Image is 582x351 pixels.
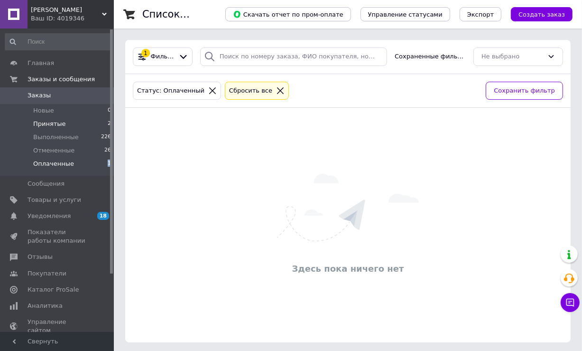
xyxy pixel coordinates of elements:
[395,52,466,61] span: Сохраненные фильтры:
[5,33,112,50] input: Поиск
[467,11,494,18] span: Экспорт
[108,120,111,128] span: 2
[141,49,150,57] div: 1
[200,47,387,66] input: Поиск по номеру заказа, ФИО покупателя, номеру телефона, Email, номеру накладной
[33,133,79,142] span: Выполненные
[561,293,580,312] button: Чат с покупателем
[31,14,114,23] div: Ваш ID: 4019346
[28,91,51,100] span: Заказы
[104,146,111,155] span: 26
[142,9,224,20] h1: Список заказов
[33,146,74,155] span: Отмененные
[518,11,565,18] span: Создать заказ
[460,7,501,21] button: Экспорт
[28,212,71,220] span: Уведомления
[28,253,53,261] span: Отзывы
[486,82,563,100] button: Сохранить фильтр
[360,7,450,21] button: Управление статусами
[28,196,81,204] span: Товары и услуги
[233,10,343,19] span: Скачать отчет по пром-оплате
[31,6,102,14] span: Твій Магазин
[108,160,111,168] span: 1
[494,86,555,96] span: Сохранить фильтр
[225,7,351,21] button: Скачать отчет по пром-оплате
[130,263,566,275] div: Здесь пока ничего нет
[108,106,111,115] span: 0
[227,86,274,96] div: Сбросить все
[511,7,573,21] button: Создать заказ
[101,133,111,142] span: 226
[135,86,206,96] div: Статус: Оплаченный
[28,75,95,84] span: Заказы и сообщения
[33,120,66,128] span: Принятые
[33,106,54,115] span: Новые
[481,52,544,62] div: Не выбрано
[33,160,74,168] span: Оплаченные
[28,59,54,67] span: Главная
[28,269,66,278] span: Покупатели
[97,212,109,220] span: 18
[28,302,63,310] span: Аналитика
[151,52,175,61] span: Фильтры
[28,285,79,294] span: Каталог ProSale
[28,228,88,245] span: Показатели работы компании
[28,318,88,335] span: Управление сайтом
[368,11,443,18] span: Управление статусами
[501,10,573,18] a: Создать заказ
[28,180,65,188] span: Сообщения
